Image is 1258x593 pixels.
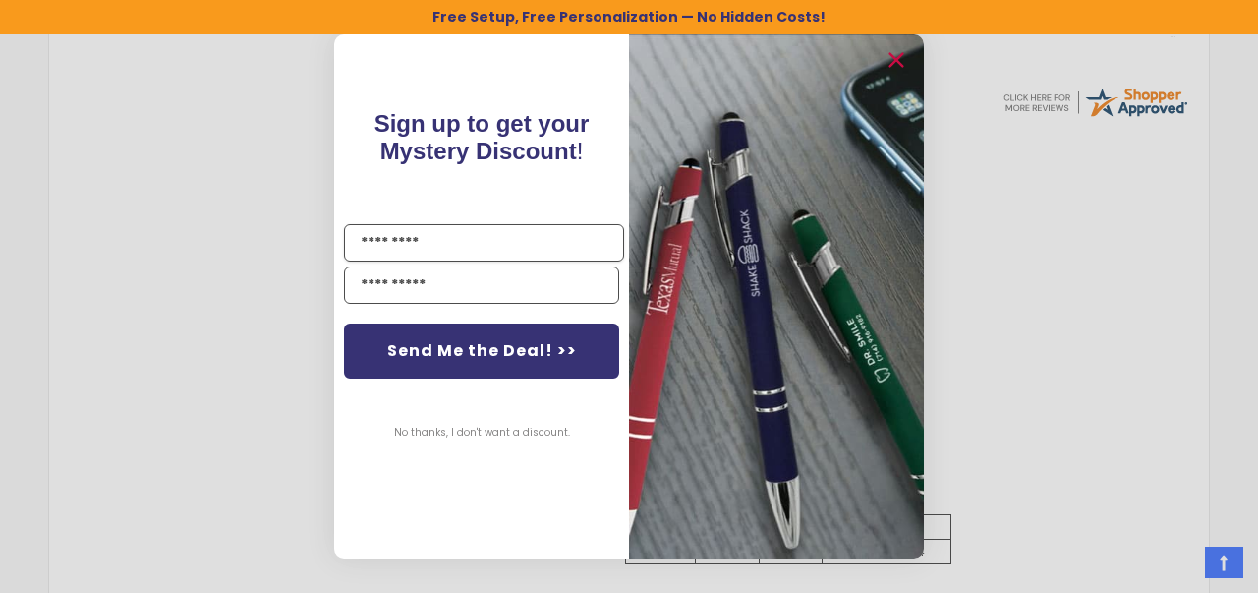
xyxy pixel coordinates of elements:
span: Sign up to get your Mystery Discount [374,110,590,164]
button: No thanks, I don't want a discount. [384,408,580,457]
span: ! [374,110,590,164]
button: Send Me the Deal! >> [344,324,619,379]
button: Close dialog [881,44,912,76]
img: pop-up-image [629,34,924,559]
